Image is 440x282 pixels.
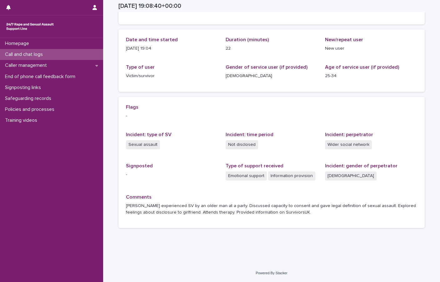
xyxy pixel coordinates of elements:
span: Not disclosed [226,140,258,149]
p: [DEMOGRAPHIC_DATA] [226,73,318,79]
p: End of phone call feedback form [2,74,80,80]
p: 25-34 [325,73,417,79]
p: Training videos [2,117,42,123]
span: Gender of service user (if provided) [226,65,307,70]
p: New user [325,45,417,52]
span: Wider social network [325,140,372,149]
span: Date and time started [126,37,178,42]
p: - [126,171,218,178]
span: Incident: type of SV [126,132,172,137]
span: Emotional support [226,171,267,181]
img: rhQMoQhaT3yELyF149Cw [5,20,55,33]
span: Information provision [268,171,315,181]
span: Incident: gender of perpetrator [325,163,397,168]
span: Signposted [126,163,153,168]
p: - [126,113,417,119]
span: Duration (minutes) [226,37,269,42]
span: Type of user [126,65,155,70]
span: New/repeat user [325,37,363,42]
a: Powered By Stacker [256,271,287,275]
span: Flags [126,105,138,110]
p: Caller management [2,62,52,68]
span: Incident: perpetrator [325,132,373,137]
p: [PERSON_NAME] experienced SV by an older man at a party. Discussed capacity to consent and gave l... [126,203,417,216]
p: Homepage [2,41,34,47]
span: Type of support received [226,163,283,168]
p: Call and chat logs [2,52,48,57]
span: Incident: time period [226,132,273,137]
h2: [DATE] 19:08:40+00:00 [118,2,181,10]
span: [DEMOGRAPHIC_DATA] [325,171,377,181]
p: [DATE] 19:04 [126,45,218,52]
span: Comments [126,195,152,200]
p: Victim/survivor [126,73,218,79]
p: Signposting links [2,85,46,91]
span: Age of service user (if provided) [325,65,399,70]
span: Sexual assault [126,140,160,149]
p: Safeguarding records [2,96,56,101]
p: Policies and processes [2,106,59,112]
p: 22 [226,45,318,52]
